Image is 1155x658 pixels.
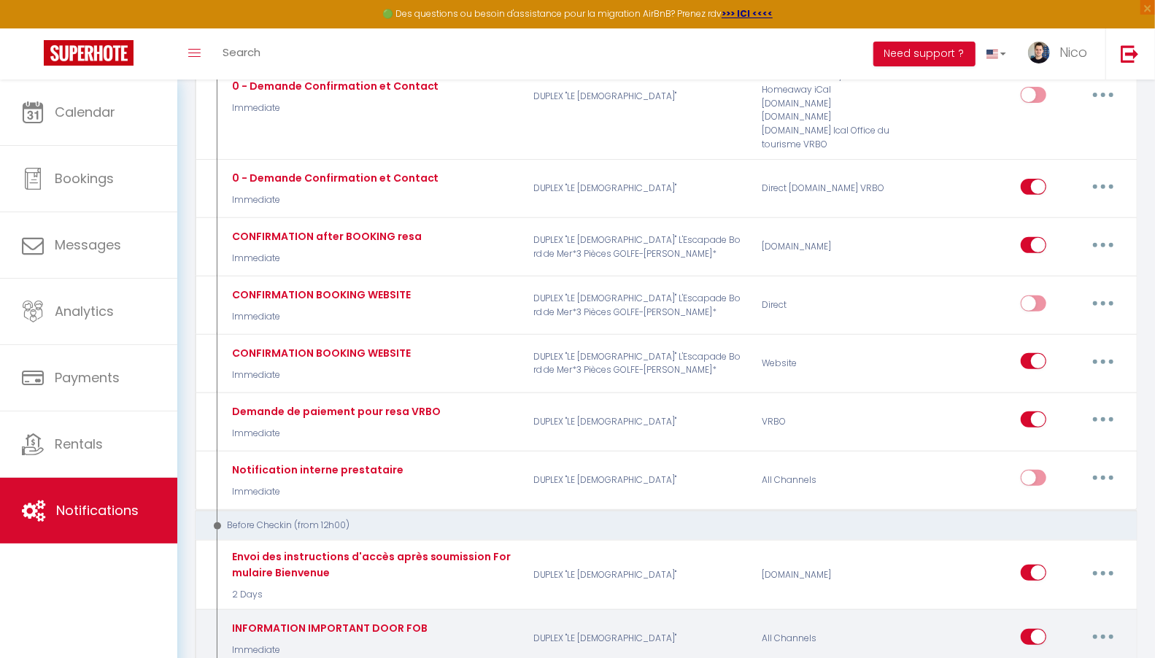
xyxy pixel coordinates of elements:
p: DUPLEX "LE [DEMOGRAPHIC_DATA]" L'Escapade Bord de Mer*3 Pièces GOLFE-[PERSON_NAME]* [524,342,753,384]
a: Search [212,28,271,80]
img: ... [1028,42,1050,63]
p: Immediate [228,427,441,441]
p: DUPLEX "LE [DEMOGRAPHIC_DATA]" [524,42,753,152]
a: ... Nico [1017,28,1105,80]
span: Nico [1059,43,1087,61]
p: Immediate [228,101,439,115]
div: Website [752,342,905,384]
p: DUPLEX "LE [DEMOGRAPHIC_DATA]" [524,549,753,602]
div: [DOMAIN_NAME] [752,549,905,602]
div: CONFIRMATION BOOKING WEBSITE [228,345,411,361]
span: Payments [55,368,120,387]
span: Search [223,44,260,60]
span: Messages [55,236,121,254]
span: Analytics [55,302,114,320]
p: Immediate [228,368,411,382]
p: Immediate [228,485,403,499]
div: All Channels [752,459,905,501]
p: 2 Days [228,588,514,602]
p: Immediate [228,310,411,324]
img: Super Booking [44,40,134,66]
div: Direct [DOMAIN_NAME] Chalet montagne Expedia Gite de France Homeaway Homeaway iCal [DOMAIN_NAME] ... [752,42,905,152]
div: CONFIRMATION after BOOKING resa [228,228,422,244]
div: Direct [DOMAIN_NAME] VRBO [752,168,905,210]
img: logout [1121,44,1139,63]
div: INFORMATION IMPORTANT DOOR FOB [228,620,428,636]
p: DUPLEX "LE [DEMOGRAPHIC_DATA]" [524,400,753,443]
button: Need support ? [873,42,976,66]
p: DUPLEX "LE [DEMOGRAPHIC_DATA]" [524,168,753,210]
p: Immediate [228,193,439,207]
p: Immediate [228,643,428,657]
p: DUPLEX "LE [DEMOGRAPHIC_DATA]" [524,459,753,501]
div: VRBO [752,400,905,443]
div: Notification interne prestataire [228,462,403,478]
div: Direct [752,285,905,327]
div: Demande de paiement pour resa VRBO [228,403,441,419]
p: DUPLEX "LE [DEMOGRAPHIC_DATA]" L'Escapade Bord de Mer*3 Pièces GOLFE-[PERSON_NAME]* [524,226,753,268]
span: Bookings [55,169,114,187]
span: Notifications [56,501,139,519]
div: 0 - Demande Confirmation et Contact [228,78,439,94]
div: Before Checkin (from 12h00) [209,519,1106,533]
div: [DOMAIN_NAME] [752,226,905,268]
p: Immediate [228,252,422,266]
div: CONFIRMATION BOOKING WEBSITE [228,287,411,303]
p: DUPLEX "LE [DEMOGRAPHIC_DATA]" L'Escapade Bord de Mer*3 Pièces GOLFE-[PERSON_NAME]* [524,285,753,327]
div: Envoi des instructions d'accès après soumission Formulaire Bienvenue [228,549,514,581]
div: 0 - Demande Confirmation et Contact [228,170,439,186]
span: Rentals [55,435,103,453]
span: Calendar [55,103,115,121]
a: >>> ICI <<<< [722,7,773,20]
